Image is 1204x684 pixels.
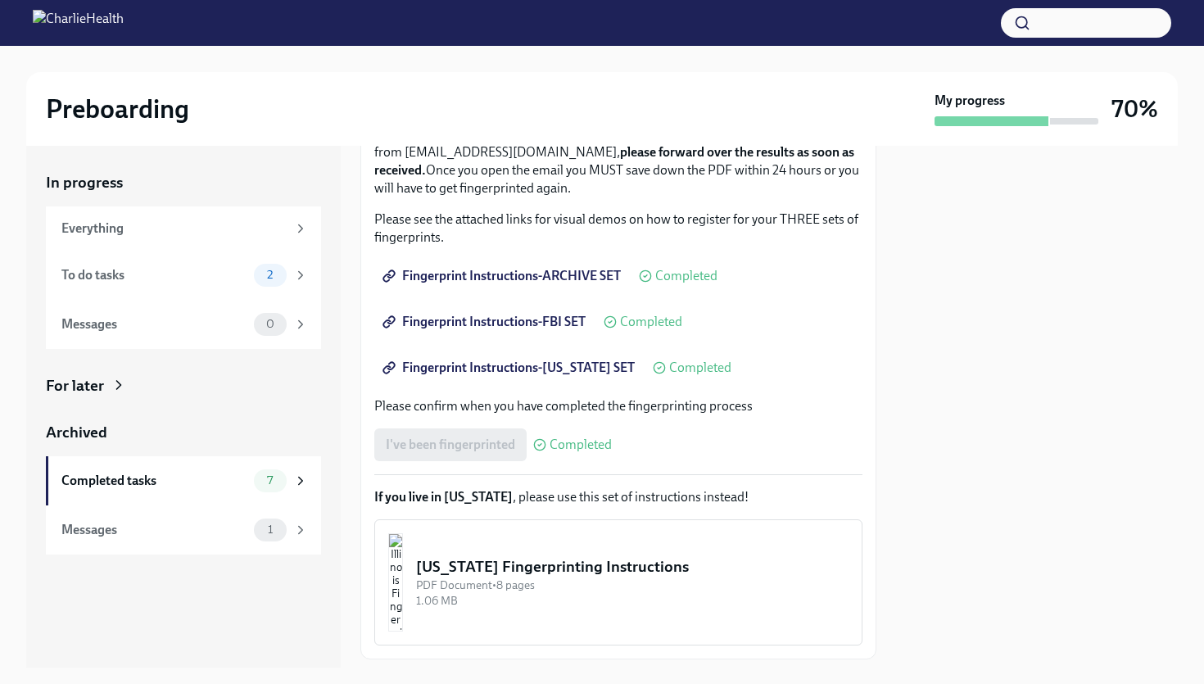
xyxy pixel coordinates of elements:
a: In progress [46,172,321,193]
p: Please confirm when you have completed the fingerprinting process [374,397,862,415]
div: [US_STATE] Fingerprinting Instructions [416,556,849,578]
span: Completed [669,361,731,374]
div: For later [46,375,104,396]
a: Messages0 [46,300,321,349]
a: To do tasks2 [46,251,321,300]
div: To do tasks [61,266,247,284]
a: Completed tasks7 [46,456,321,505]
p: Please see the attached links for visual demos on how to register for your THREE sets of fingerpr... [374,211,862,247]
strong: My progress [935,92,1005,110]
a: Fingerprint Instructions-FBI SET [374,306,597,338]
div: Everything [61,220,287,238]
span: Fingerprint Instructions-FBI SET [386,314,586,330]
h3: 70% [1111,94,1158,124]
p: , please use this set of instructions instead! [374,488,862,506]
a: Fingerprint Instructions-[US_STATE] SET [374,351,646,384]
button: [US_STATE] Fingerprinting InstructionsPDF Document•8 pages1.06 MB [374,519,862,645]
div: Messages [61,315,247,333]
p: Please note: Once printed, You will receive the FBI results directly to your personal email from ... [374,125,862,197]
a: Messages1 [46,505,321,555]
span: 1 [258,523,283,536]
span: Completed [620,315,682,328]
span: Completed [655,270,717,283]
div: 1.06 MB [416,593,849,609]
div: PDF Document • 8 pages [416,578,849,593]
img: CharlieHealth [33,10,124,36]
span: 0 [256,318,284,330]
strong: If you live in [US_STATE] [374,489,513,505]
span: Fingerprint Instructions-ARCHIVE SET [386,268,621,284]
span: Fingerprint Instructions-[US_STATE] SET [386,360,635,376]
img: Illinois Fingerprinting Instructions [388,533,403,632]
h2: Preboarding [46,93,189,125]
a: For later [46,375,321,396]
div: Completed tasks [61,472,247,490]
span: 2 [257,269,283,281]
a: Everything [46,206,321,251]
span: Completed [550,438,612,451]
a: Archived [46,422,321,443]
span: 7 [257,474,283,487]
div: Messages [61,521,247,539]
a: Fingerprint Instructions-ARCHIVE SET [374,260,632,292]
